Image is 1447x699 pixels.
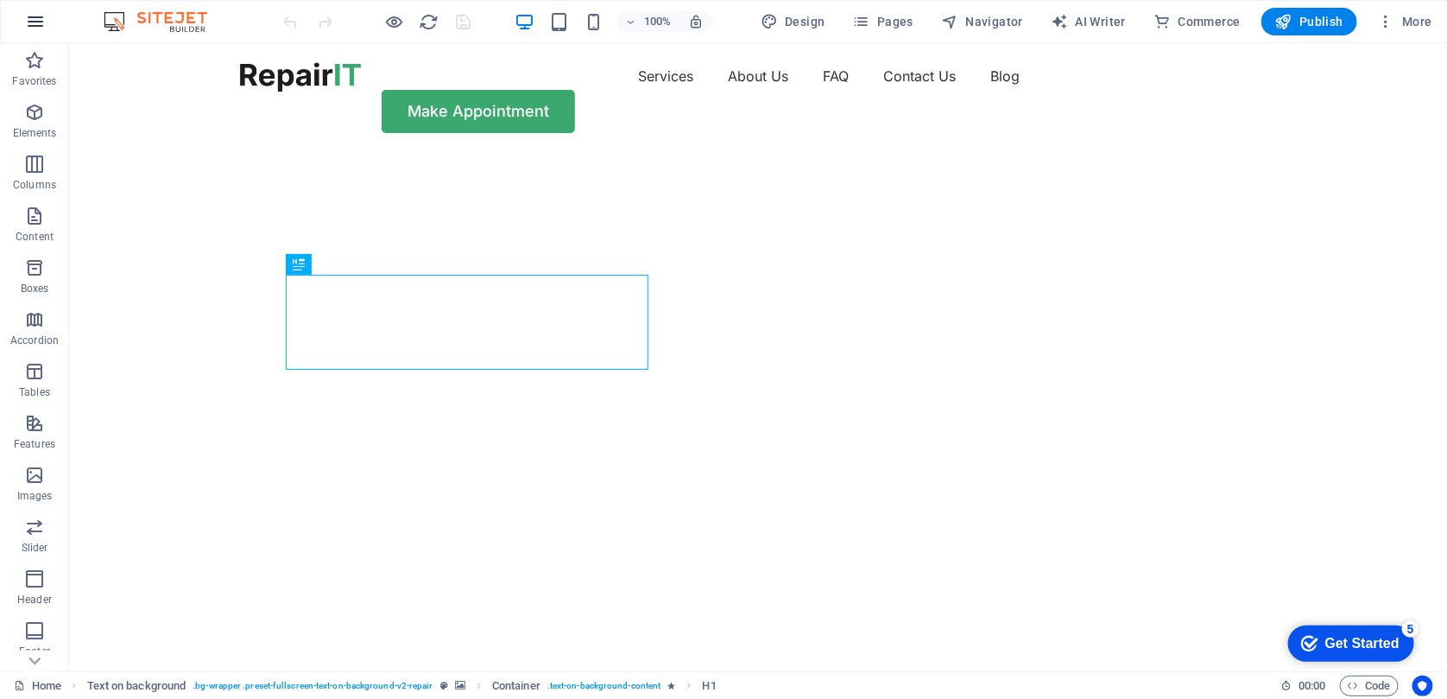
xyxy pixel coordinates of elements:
p: Columns [13,178,56,192]
p: Elements [13,126,57,140]
p: Slider [22,541,48,555]
p: Accordion [10,334,59,347]
span: Click to select. Double-click to edit [492,676,540,696]
button: Commerce [1147,8,1248,35]
i: Reload page [420,12,439,32]
span: Pages [853,13,913,30]
p: Boxes [21,282,49,295]
span: AI Writer [1051,13,1126,30]
button: Click here to leave preview mode and continue editing [384,11,405,32]
span: 00 00 [1299,676,1325,696]
button: Publish [1261,8,1357,35]
span: More [1378,13,1432,30]
i: Element contains an animation [667,681,675,690]
h6: Session time [1280,676,1326,696]
span: . bg-wrapper .preset-fullscreen-text-on-background-v2-repair [193,676,433,696]
div: Design (Ctrl+Alt+Y) [754,8,832,35]
button: 100% [617,11,679,32]
div: Get Started [51,19,125,35]
button: Design [754,8,832,35]
span: Publish [1275,13,1343,30]
nav: breadcrumb [87,676,717,696]
p: Content [16,230,54,244]
span: Design [761,13,825,30]
i: This element contains a background [455,681,465,690]
span: Click to select. Double-click to edit [703,676,717,696]
h6: 100% [643,11,671,32]
i: On resize automatically adjust zoom level to fit chosen device. [688,14,704,29]
button: Code [1340,676,1399,696]
span: Code [1348,676,1391,696]
div: Get Started 5 items remaining, 0% complete [14,9,140,45]
p: Footer [19,645,50,658]
span: Navigator [941,13,1023,30]
button: Usercentrics [1412,676,1433,696]
span: Click to select. Double-click to edit [87,676,186,696]
p: Features [14,437,55,451]
span: . text-on-background-content [547,676,661,696]
p: Header [17,593,52,607]
button: reload [419,11,439,32]
span: Commerce [1153,13,1241,30]
span: : [1311,679,1313,692]
i: This element is a customizable preset [440,681,448,690]
p: Tables [19,385,50,399]
p: Images [17,489,53,503]
img: Editor Logo [99,11,229,32]
button: More [1371,8,1439,35]
div: 5 [128,3,145,21]
a: Click to cancel selection. Double-click to open Pages [14,676,61,696]
button: Navigator [934,8,1030,35]
p: Favorites [12,74,56,88]
button: Pages [846,8,920,35]
button: AI Writer [1044,8,1133,35]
